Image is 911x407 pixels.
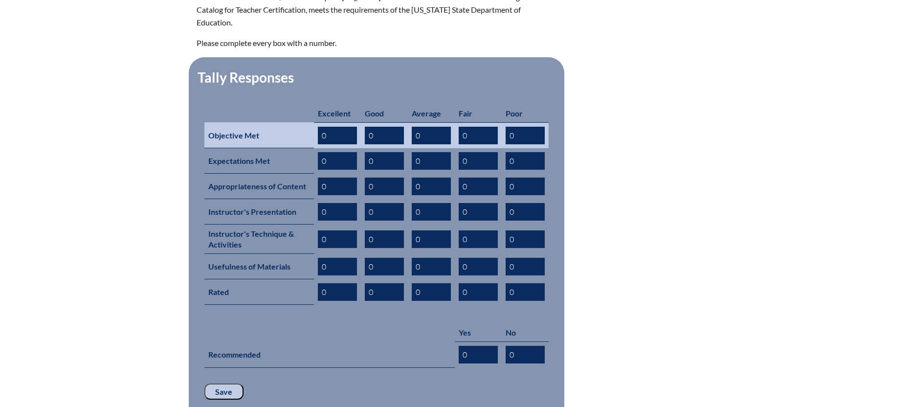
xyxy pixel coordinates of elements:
[502,323,549,342] th: No
[204,254,314,279] th: Usefulness of Materials
[455,104,502,123] th: Fair
[204,122,314,148] th: Objective Met
[314,104,361,123] th: Excellent
[197,37,541,49] p: Please complete every box with a number.
[204,174,314,199] th: Appropriateness of Content
[204,199,314,225] th: Instructor's Presentation
[408,104,455,123] th: Average
[502,104,549,123] th: Poor
[204,225,314,254] th: Instructor's Technique & Activities
[361,104,408,123] th: Good
[204,148,314,174] th: Expectations Met
[455,323,502,342] th: Yes
[204,384,244,400] input: Save
[204,279,314,305] th: Rated
[204,342,455,368] th: Recommended
[197,69,295,86] legend: Tally Responses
